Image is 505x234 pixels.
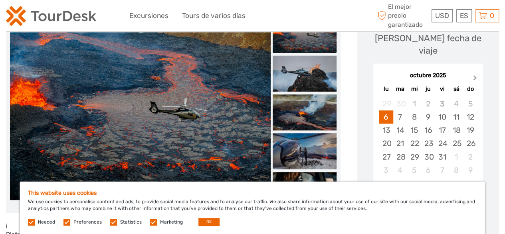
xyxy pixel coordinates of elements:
div: Choose lunes, 3 de noviembre de 2025 [379,164,393,177]
div: do [463,84,477,94]
div: Choose lunes, 27 de octubre de 2025 [379,150,393,164]
div: Choose sábado, 18 de octubre de 2025 [449,124,463,137]
img: 0bb41831008541a9b59580c2faa403b0_slider_thumbnail.jpeg [273,172,337,208]
div: Not available viernes, 3 de octubre de 2025 [435,97,449,110]
img: 00d038f15d6a4696b20d8ae7b5ed2fec_main_slider.jpeg [10,26,271,200]
div: Choose viernes, 17 de octubre de 2025 [435,124,449,137]
div: ES [456,9,472,22]
div: Choose jueves, 9 de octubre de 2025 [421,110,435,124]
div: We use cookies to personalise content and ads, to provide social media features and to analyse ou... [20,182,485,234]
label: Statistics [120,219,142,226]
div: Choose viernes, 24 de octubre de 2025 [435,137,449,150]
div: Choose domingo, 19 de octubre de 2025 [463,124,477,137]
div: Choose martes, 28 de octubre de 2025 [393,150,407,164]
h5: This website uses cookies [28,190,477,196]
p: We're away right now. Please check back later! [11,14,90,20]
div: sá [449,84,463,94]
div: vi [435,84,449,94]
span: 0 [489,12,495,20]
div: month 2025-10 [376,97,480,177]
button: Next Month [469,74,482,86]
img: 2254-3441b4b5-4e5f-4d00-b396-31f1d84a6ebf_logo_small.png [6,6,96,26]
div: Not available domingo, 5 de octubre de 2025 [463,97,477,110]
img: 28770d7118054c96bd49ba71dc6a608a_slider_thumbnail.jpeg [273,94,337,130]
div: Choose sábado, 25 de octubre de 2025 [449,137,463,150]
div: Choose miércoles, 5 de noviembre de 2025 [407,164,421,177]
span: El mejor precio garantizado [376,2,430,29]
div: Choose domingo, 26 de octubre de 2025 [463,137,477,150]
div: ma [393,84,407,94]
div: lu [379,84,393,94]
label: Needed [38,219,55,226]
label: Marketing [160,219,183,226]
div: Not available lunes, 29 de septiembre de 2025 [379,97,393,110]
div: ju [421,84,435,94]
img: d0b180bd1ffc4d5093cc385a3a93a7f6_slider_thumbnail.jpeg [273,133,337,169]
div: Choose jueves, 23 de octubre de 2025 [421,137,435,150]
div: Choose jueves, 6 de noviembre de 2025 [421,164,435,177]
div: Choose miércoles, 8 de octubre de 2025 [407,110,421,124]
button: Open LiveChat chat widget [92,12,101,22]
div: Choose martes, 14 de octubre de 2025 [393,124,407,137]
div: Choose lunes, 20 de octubre de 2025 [379,137,393,150]
button: OK [198,218,220,226]
div: Choose miércoles, 22 de octubre de 2025 [407,137,421,150]
div: Choose domingo, 12 de octubre de 2025 [463,110,477,124]
div: Choose sábado, 8 de noviembre de 2025 [449,164,463,177]
div: Choose jueves, 30 de octubre de 2025 [421,150,435,164]
div: Choose viernes, 10 de octubre de 2025 [435,110,449,124]
div: Choose lunes, 13 de octubre de 2025 [379,124,393,137]
div: Choose sábado, 11 de octubre de 2025 [449,110,463,124]
a: Tours de varios días [182,10,246,22]
div: Choose martes, 21 de octubre de 2025 [393,137,407,150]
div: Choose domingo, 2 de noviembre de 2025 [463,150,477,164]
div: Choose sábado, 1 de noviembre de 2025 [449,150,463,164]
div: Choose martes, 4 de noviembre de 2025 [393,164,407,177]
div: mi [407,84,421,94]
img: 37ea0f31e3dd4e49b0b2d10d55c19002_slider_thumbnail.jpeg [273,56,337,92]
img: 00d038f15d6a4696b20d8ae7b5ed2fec_slider_thumbnail.jpeg [273,17,337,53]
div: [PERSON_NAME] fecha de viaje [365,32,491,57]
div: Choose miércoles, 15 de octubre de 2025 [407,124,421,137]
div: Choose viernes, 31 de octubre de 2025 [435,150,449,164]
div: Choose miércoles, 29 de octubre de 2025 [407,150,421,164]
div: Choose lunes, 6 de octubre de 2025 [379,110,393,124]
div: Choose jueves, 16 de octubre de 2025 [421,124,435,137]
div: Not available miércoles, 1 de octubre de 2025 [407,97,421,110]
a: Excursiones [129,10,168,22]
div: Not available martes, 30 de septiembre de 2025 [393,97,407,110]
div: Choose domingo, 9 de noviembre de 2025 [463,164,477,177]
div: Not available jueves, 2 de octubre de 2025 [421,97,435,110]
div: Choose martes, 7 de octubre de 2025 [393,110,407,124]
span: USD [435,12,449,20]
div: Choose viernes, 7 de noviembre de 2025 [435,164,449,177]
div: Not available sábado, 4 de octubre de 2025 [449,97,463,110]
label: Preferences [73,219,102,226]
div: octubre 2025 [373,72,483,80]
